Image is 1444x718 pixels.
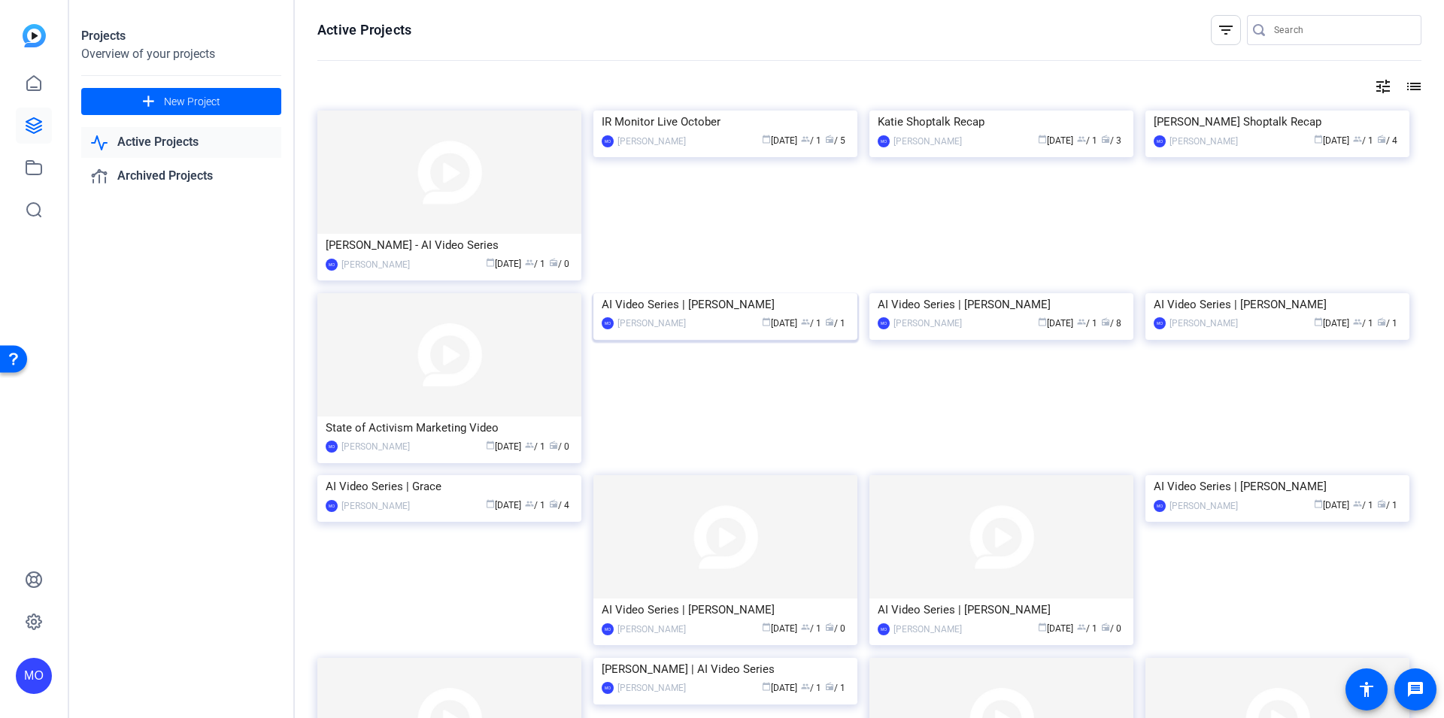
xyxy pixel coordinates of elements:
span: group [801,682,810,691]
div: [PERSON_NAME] [617,680,686,695]
span: group [1077,317,1086,326]
div: MO [16,658,52,694]
div: Projects [81,27,281,45]
span: / 1 [525,441,545,452]
div: MO [1154,317,1166,329]
span: calendar_today [1314,499,1323,508]
div: AI Video Series | [PERSON_NAME] [602,598,849,621]
div: AI Video Series | [PERSON_NAME] [1154,475,1401,498]
a: Active Projects [81,127,281,158]
div: [PERSON_NAME] | AI Video Series [602,658,849,680]
span: calendar_today [1038,623,1047,632]
span: [DATE] [762,683,797,693]
span: calendar_today [762,135,771,144]
span: [DATE] [762,623,797,634]
span: calendar_today [1314,317,1323,326]
div: MO [326,259,338,271]
span: [DATE] [486,259,521,269]
span: [DATE] [1038,623,1073,634]
span: calendar_today [1038,317,1047,326]
div: [PERSON_NAME] [617,316,686,331]
span: group [801,317,810,326]
span: calendar_today [762,623,771,632]
div: [PERSON_NAME] [617,134,686,149]
span: group [1353,499,1362,508]
span: group [1077,623,1086,632]
span: [DATE] [1038,318,1073,329]
span: [DATE] [486,441,521,452]
span: radio [549,258,558,267]
button: New Project [81,88,281,115]
span: radio [825,682,834,691]
span: / 1 [801,683,821,693]
span: / 1 [1077,135,1097,146]
span: [DATE] [1314,500,1349,510]
span: / 4 [549,500,569,510]
span: [DATE] [1314,318,1349,329]
span: radio [825,623,834,632]
mat-icon: list [1403,77,1421,95]
span: / 1 [801,135,821,146]
span: / 1 [1377,318,1397,329]
div: [PERSON_NAME] [1169,498,1238,514]
span: group [525,258,534,267]
span: / 1 [1377,500,1397,510]
div: IR Monitor Live October [602,111,849,133]
span: [DATE] [486,500,521,510]
span: calendar_today [486,499,495,508]
span: / 1 [1353,135,1373,146]
div: AI Video Series | [PERSON_NAME] [1154,293,1401,316]
img: blue-gradient.svg [23,24,46,47]
mat-icon: tune [1374,77,1392,95]
div: AI Video Series | [PERSON_NAME] [878,598,1125,621]
div: MO [602,682,614,694]
span: radio [825,317,834,326]
div: State of Activism Marketing Video [326,417,573,439]
div: Katie Shoptalk Recap [878,111,1125,133]
div: MO [602,135,614,147]
span: radio [1377,499,1386,508]
span: radio [825,135,834,144]
input: Search [1274,21,1409,39]
span: radio [549,499,558,508]
span: group [801,623,810,632]
span: group [801,135,810,144]
div: AI Video Series | [PERSON_NAME] [878,293,1125,316]
span: [DATE] [762,318,797,329]
div: AI Video Series | [PERSON_NAME] [602,293,849,316]
div: [PERSON_NAME] Shoptalk Recap [1154,111,1401,133]
span: radio [1377,135,1386,144]
span: calendar_today [762,682,771,691]
mat-icon: add [139,92,158,111]
span: group [525,499,534,508]
h1: Active Projects [317,21,411,39]
div: [PERSON_NAME] [1169,316,1238,331]
div: MO [602,623,614,635]
span: radio [1101,623,1110,632]
div: Overview of your projects [81,45,281,63]
span: / 1 [1353,318,1373,329]
div: [PERSON_NAME] - AI Video Series [326,234,573,256]
span: / 0 [549,259,569,269]
div: [PERSON_NAME] [893,134,962,149]
div: [PERSON_NAME] [617,622,686,637]
div: [PERSON_NAME] [893,622,962,637]
div: MO [878,623,890,635]
span: group [1353,317,1362,326]
span: radio [1101,317,1110,326]
div: MO [602,317,614,329]
span: radio [1101,135,1110,144]
span: / 4 [1377,135,1397,146]
span: / 3 [1101,135,1121,146]
span: / 1 [525,500,545,510]
span: / 8 [1101,318,1121,329]
div: MO [878,317,890,329]
span: / 1 [825,318,845,329]
span: / 0 [1101,623,1121,634]
span: calendar_today [1038,135,1047,144]
div: [PERSON_NAME] [341,439,410,454]
div: [PERSON_NAME] [1169,134,1238,149]
span: group [1353,135,1362,144]
span: / 5 [825,135,845,146]
span: calendar_today [762,317,771,326]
